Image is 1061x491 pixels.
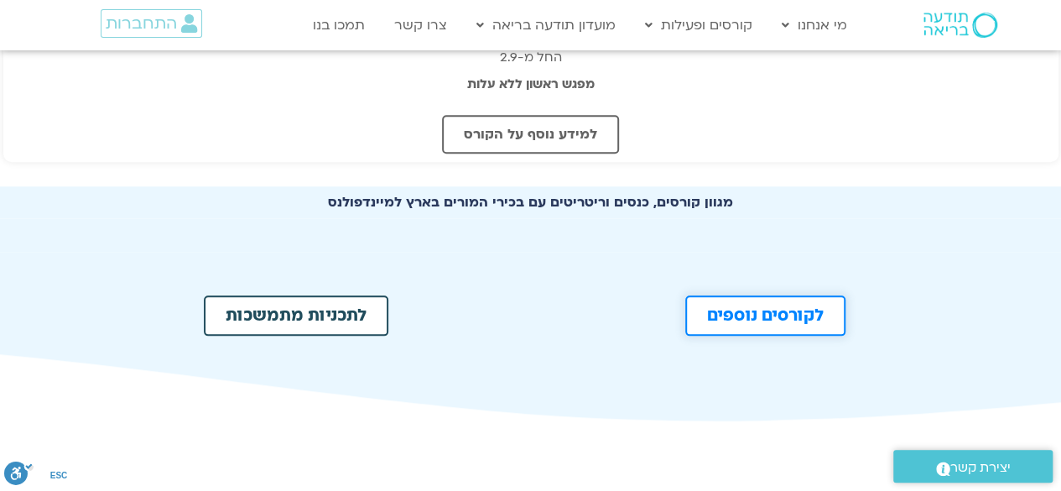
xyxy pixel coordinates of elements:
span: התחברות [106,14,177,33]
p: 4 מפגשים ימי שלישי 20:00-21:30 [12,19,1050,65]
span: למידע נוסף על הקורס [464,127,597,142]
span: החל מ-2.9 [500,49,562,65]
a: לקורסים נוספים [685,295,845,336]
span: לתכניות מתמשכות [226,307,367,324]
strong: מפגש ראשון ללא עלות [467,76,595,92]
img: תודעה בריאה [923,13,997,38]
a: התחברות [101,9,202,38]
h2: מגוון קורסים, כנסים וריטריטים עם בכירי המורים בארץ למיינדפולנס [179,195,883,210]
a: תמכו בנו [304,9,373,41]
a: מי אנחנו [773,9,856,41]
span: לקורסים נוספים [707,307,824,324]
a: מועדון תודעה בריאה [468,9,624,41]
a: למידע נוסף על הקורס [442,115,619,154]
a: יצירת קשר [893,450,1053,483]
span: יצירת קשר [950,457,1011,479]
a: קורסים ופעילות [637,9,761,41]
a: צרו קשר [386,9,455,41]
a: לתכניות מתמשכות [204,295,388,336]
